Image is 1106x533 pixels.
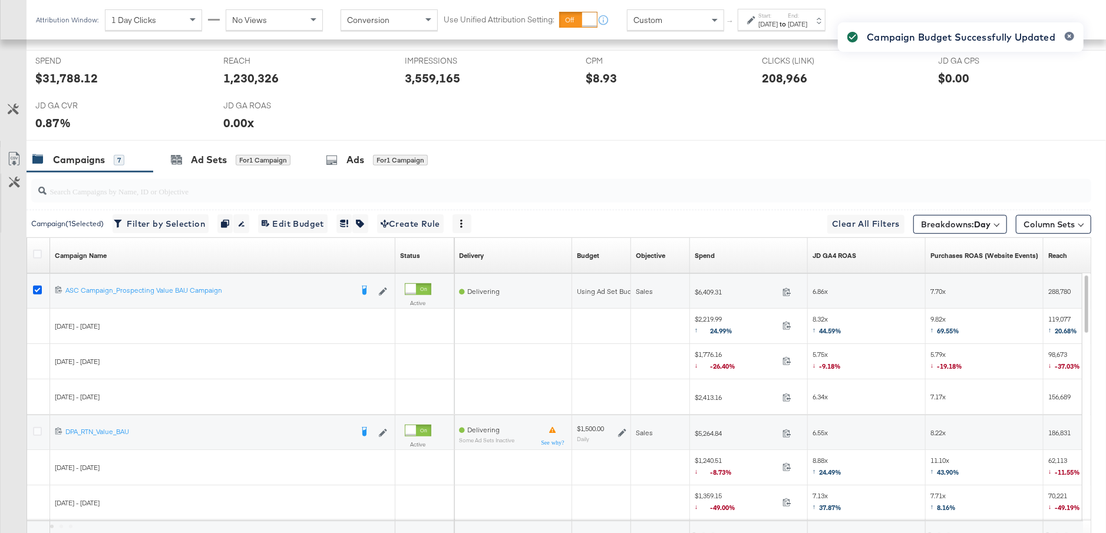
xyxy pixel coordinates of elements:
[35,55,124,67] span: SPEND
[695,502,711,511] span: ↓
[236,155,290,165] div: for 1 Campaign
[55,251,107,260] a: Your campaign name.
[53,153,105,167] div: Campaigns
[65,286,352,297] a: ASC Campaign_Prospecting Value BAU Campaign
[111,15,156,25] span: 1 Day Clicks
[400,251,420,260] a: Shows the current state of your Ad Campaign.
[223,69,279,87] div: 1,230,326
[636,251,665,260] div: Objective
[758,19,778,29] div: [DATE]
[788,12,807,19] label: End:
[1055,503,1081,512] span: -49.19%
[55,322,100,330] span: [DATE] - [DATE]
[55,251,107,260] div: Campaign Name
[258,214,328,233] button: Edit Budget
[459,251,484,260] div: Delivery
[381,217,440,231] span: Create Rule
[65,286,352,295] div: ASC Campaign_Prospecting Value BAU Campaign
[695,393,778,402] span: $2,413.16
[813,491,842,515] span: 7.13x
[867,30,1055,44] div: Campaign Budget Successfully Updated
[695,466,711,475] span: ↓
[223,55,312,67] span: REACH
[725,20,737,24] span: ↑
[114,155,124,165] div: 7
[459,251,484,260] a: Reflects the ability of your Ad Campaign to achieve delivery based on ad states, schedule and bud...
[711,362,745,370] span: -26.40%
[636,287,653,296] span: Sales
[405,441,431,448] label: Active
[116,217,205,231] span: Filter by Selection
[65,427,352,439] a: DPA_RTN_Value_BAU
[813,325,820,334] span: ↑
[762,69,807,87] div: 208,966
[444,14,554,25] label: Use Unified Attribution Setting:
[31,219,104,229] div: Campaign ( 1 Selected)
[346,153,364,167] div: Ads
[695,491,778,515] span: $1,359.15
[695,360,711,369] span: ↓
[577,287,642,296] div: Using Ad Set Budget
[695,350,778,374] span: $1,776.16
[813,392,828,401] span: 6.34x
[636,428,653,437] span: Sales
[232,15,267,25] span: No Views
[467,425,500,434] span: Delivering
[695,287,778,296] span: $6,409.31
[55,357,100,366] span: [DATE] - [DATE]
[223,100,312,111] span: JD GA ROAS
[377,214,444,233] button: Create Rule
[347,15,389,25] span: Conversion
[762,55,850,67] span: CLICKS (LINK)
[695,251,715,260] a: The total amount spent to date.
[813,251,856,260] a: GA4 Rev / Spend
[813,456,842,480] span: 8.88x
[405,69,460,87] div: 3,559,165
[788,19,807,29] div: [DATE]
[262,217,324,231] span: Edit Budget
[813,350,841,374] span: 5.75x
[711,326,742,335] span: 24.99%
[577,435,589,442] sub: Daily
[35,16,99,24] div: Attribution Window:
[35,69,98,87] div: $31,788.12
[813,466,820,475] span: ↑
[405,55,493,67] span: IMPRESSIONS
[813,287,828,296] span: 6.86x
[55,463,100,472] span: [DATE] - [DATE]
[55,498,100,507] span: [DATE] - [DATE]
[695,314,778,339] span: $2,219.99
[813,314,842,339] span: 8.32x
[778,19,788,28] strong: to
[813,428,828,437] span: 6.55x
[459,437,514,443] sub: Some Ad Sets Inactive
[223,114,254,131] div: 0.00x
[577,251,599,260] div: Budget
[405,299,431,307] label: Active
[636,251,665,260] a: Your campaign's objective.
[586,69,617,87] div: $8.93
[55,392,100,401] span: [DATE] - [DATE]
[373,155,428,165] div: for 1 Campaign
[695,429,778,438] span: $5,264.84
[577,251,599,260] a: The maximum amount you're willing to spend on your ads, on average each day or over the lifetime ...
[813,251,856,260] div: JD GA4 ROAS
[191,153,227,167] div: Ad Sets
[35,100,124,111] span: JD GA CVR
[930,502,937,511] span: ↑
[1048,502,1055,511] span: ↓
[813,502,820,511] span: ↑
[937,503,956,512] span: 8.16%
[758,12,778,19] label: Start:
[586,55,674,67] span: CPM
[1048,491,1081,515] span: 70,221
[633,15,662,25] span: Custom
[577,424,604,433] div: $1,500.00
[813,360,820,369] span: ↓
[113,214,209,233] button: Filter by Selection
[695,251,715,260] div: Spend
[695,456,778,480] span: $1,240.51
[820,503,842,512] span: 37.87%
[711,468,741,476] span: -8.73%
[467,287,500,296] span: Delivering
